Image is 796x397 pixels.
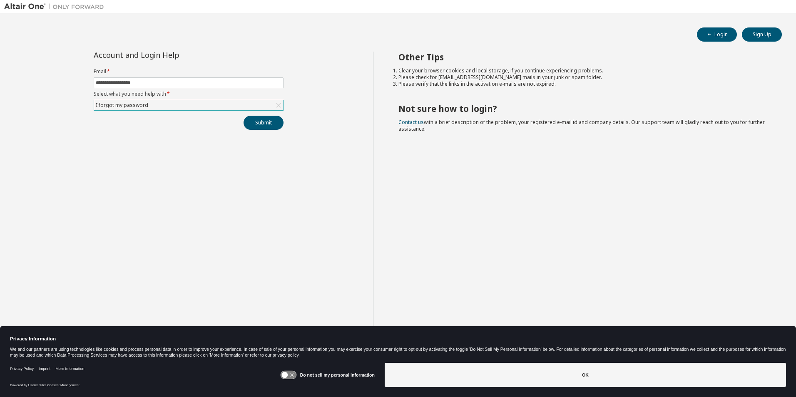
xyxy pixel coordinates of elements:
div: Account and Login Help [94,52,246,58]
li: Please check for [EMAIL_ADDRESS][DOMAIN_NAME] mails in your junk or spam folder. [398,74,767,81]
a: Contact us [398,119,424,126]
button: Sign Up [742,27,782,42]
li: Clear your browser cookies and local storage, if you continue experiencing problems. [398,67,767,74]
label: Email [94,68,284,75]
li: Please verify that the links in the activation e-mails are not expired. [398,81,767,87]
label: Select what you need help with [94,91,284,97]
div: I forgot my password [95,101,149,110]
button: Submit [244,116,284,130]
span: with a brief description of the problem, your registered e-mail id and company details. Our suppo... [398,119,765,132]
button: Login [697,27,737,42]
h2: Not sure how to login? [398,103,767,114]
h2: Other Tips [398,52,767,62]
div: I forgot my password [94,100,283,110]
img: Altair One [4,2,108,11]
